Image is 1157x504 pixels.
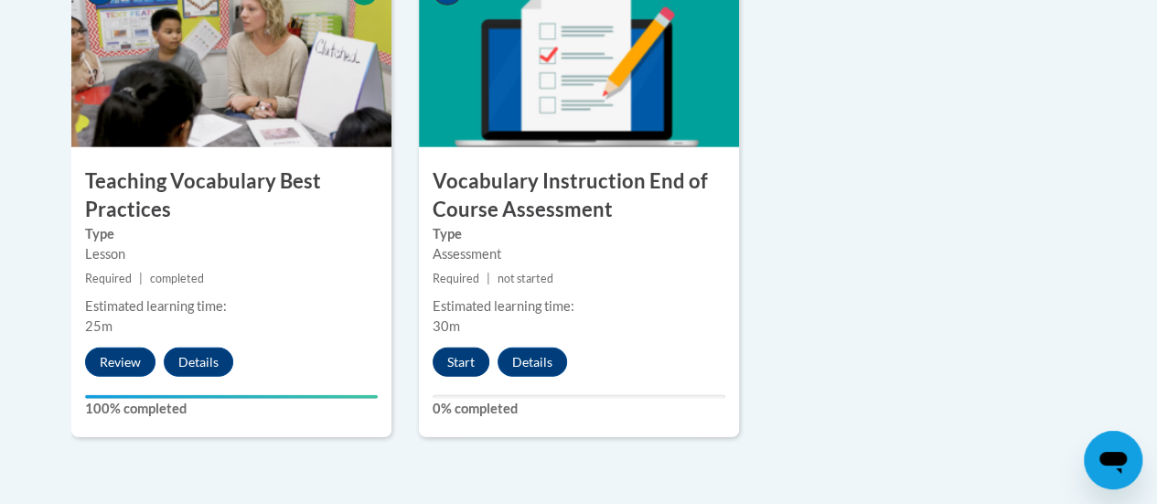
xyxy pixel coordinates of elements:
div: Estimated learning time: [85,296,378,316]
label: 0% completed [433,399,725,419]
span: 30m [433,318,460,334]
button: Details [164,348,233,377]
span: | [487,272,490,285]
label: Type [433,224,725,244]
button: Start [433,348,489,377]
button: Details [498,348,567,377]
div: Lesson [85,244,378,264]
h3: Vocabulary Instruction End of Course Assessment [419,167,739,224]
label: 100% completed [85,399,378,419]
span: 25m [85,318,112,334]
span: completed [150,272,204,285]
span: not started [498,272,553,285]
button: Review [85,348,155,377]
label: Type [85,224,378,244]
div: Assessment [433,244,725,264]
h3: Teaching Vocabulary Best Practices [71,167,391,224]
iframe: Button to launch messaging window [1084,431,1142,489]
span: Required [85,272,132,285]
div: Estimated learning time: [433,296,725,316]
span: Required [433,272,479,285]
div: Your progress [85,395,378,399]
span: | [139,272,143,285]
